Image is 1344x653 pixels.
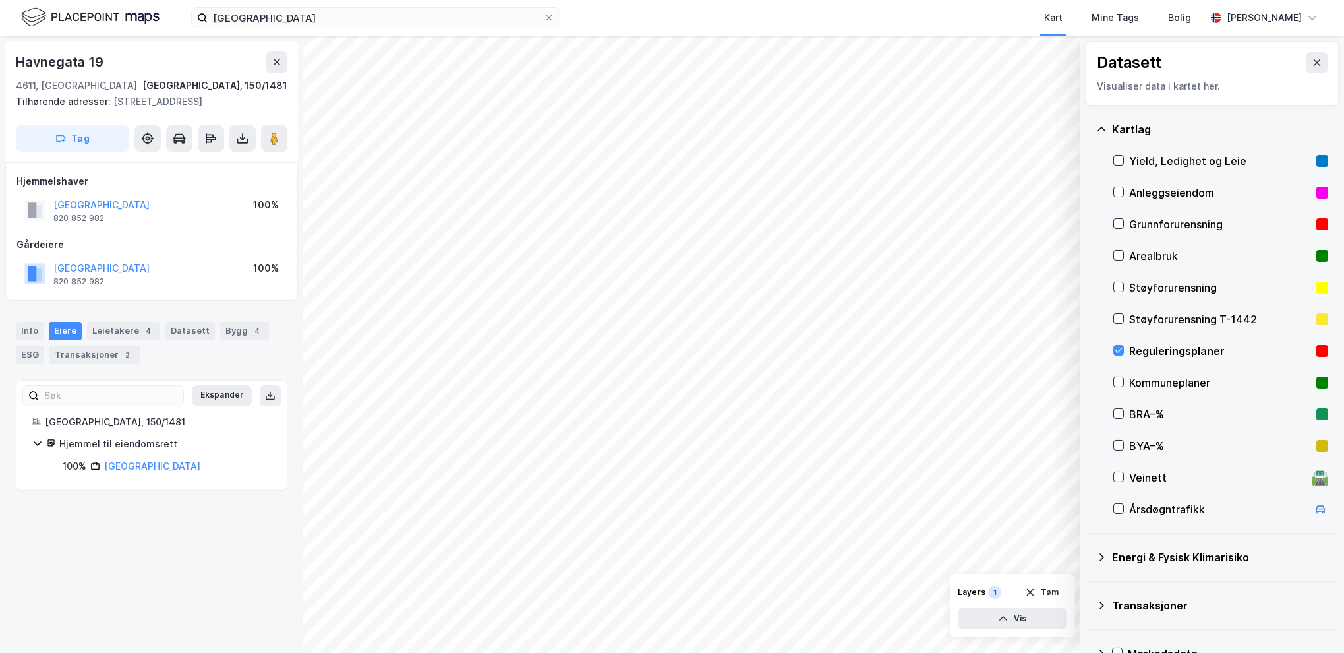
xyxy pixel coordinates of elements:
div: Eiere [49,322,82,340]
a: [GEOGRAPHIC_DATA] [104,460,200,472]
div: Bygg [220,322,269,340]
div: Datasett [165,322,215,340]
div: Transaksjoner [1112,598,1328,613]
div: Hjemmel til eiendomsrett [59,436,271,452]
div: Anleggseiendom [1129,185,1311,201]
div: [STREET_ADDRESS] [16,94,277,109]
div: BYA–% [1129,438,1311,454]
div: [GEOGRAPHIC_DATA], 150/1481 [142,78,287,94]
div: 820 852 982 [53,213,104,224]
div: 820 852 982 [53,276,104,287]
div: Reguleringsplaner [1129,343,1311,359]
div: Kart [1044,10,1063,26]
div: Leietakere [87,322,160,340]
div: 🛣️ [1312,469,1329,486]
div: 100% [253,261,279,276]
div: [GEOGRAPHIC_DATA], 150/1481 [45,414,271,430]
input: Søk på adresse, matrikkel, gårdeiere, leietakere eller personer [208,8,544,28]
div: 100% [253,197,279,213]
div: 4 [142,325,155,338]
div: BRA–% [1129,406,1311,422]
div: 100% [63,458,86,474]
div: Transaksjoner [49,346,140,364]
span: Tilhørende adresser: [16,96,113,107]
div: Kommuneplaner [1129,375,1311,390]
div: Kontrollprogram for chat [1278,590,1344,653]
div: Veinett [1129,470,1307,485]
button: Tag [16,125,129,152]
div: Visualiser data i kartet her. [1097,78,1328,94]
button: Ekspander [192,385,252,406]
div: Info [16,322,44,340]
div: Arealbruk [1129,248,1311,264]
div: 4 [250,325,264,338]
button: Tøm [1016,582,1067,603]
div: Havnegata 19 [16,51,106,73]
iframe: Chat Widget [1278,590,1344,653]
div: Gårdeiere [16,237,287,253]
div: Hjemmelshaver [16,173,287,189]
img: logo.f888ab2527a4732fd821a326f86c7f29.svg [21,6,160,29]
div: Bolig [1168,10,1191,26]
div: Grunnforurensning [1129,216,1311,232]
div: [PERSON_NAME] [1227,10,1302,26]
div: 1 [988,586,1001,599]
div: Layers [958,587,985,598]
div: Datasett [1097,52,1162,73]
div: Kartlag [1112,121,1328,137]
div: Støyforurensning T-1442 [1129,311,1311,327]
input: Søk [39,386,183,406]
div: Energi & Fysisk Klimarisiko [1112,549,1328,565]
button: Vis [958,608,1067,629]
div: 2 [121,348,134,361]
div: Mine Tags [1092,10,1139,26]
div: 4611, [GEOGRAPHIC_DATA] [16,78,137,94]
div: ESG [16,346,44,364]
div: Yield, Ledighet og Leie [1129,153,1311,169]
div: Årsdøgntrafikk [1129,501,1307,517]
div: Støyforurensning [1129,280,1311,295]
